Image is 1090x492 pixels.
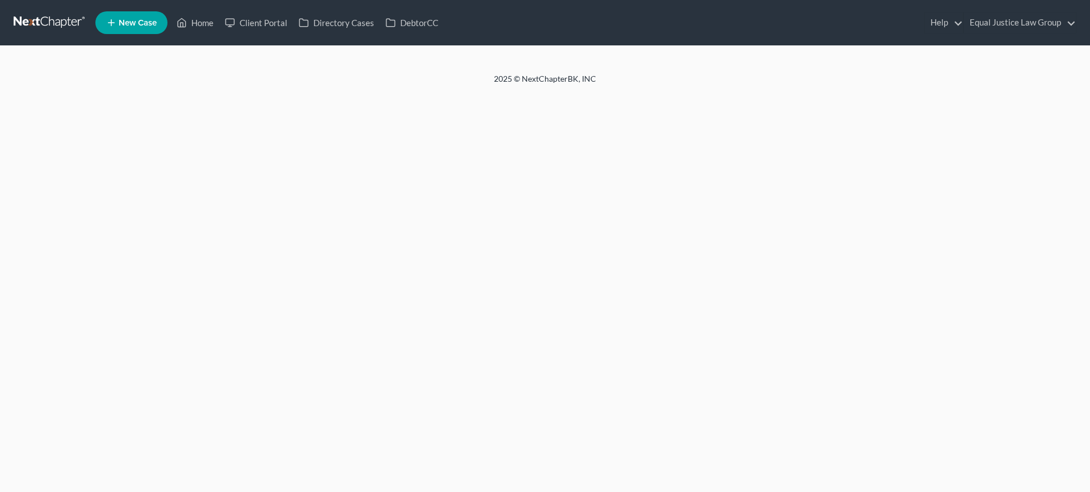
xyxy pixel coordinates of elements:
[95,11,167,34] new-legal-case-button: New Case
[293,12,380,33] a: Directory Cases
[964,12,1076,33] a: Equal Justice Law Group
[221,73,869,94] div: 2025 © NextChapterBK, INC
[925,12,963,33] a: Help
[219,12,293,33] a: Client Portal
[380,12,444,33] a: DebtorCC
[171,12,219,33] a: Home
